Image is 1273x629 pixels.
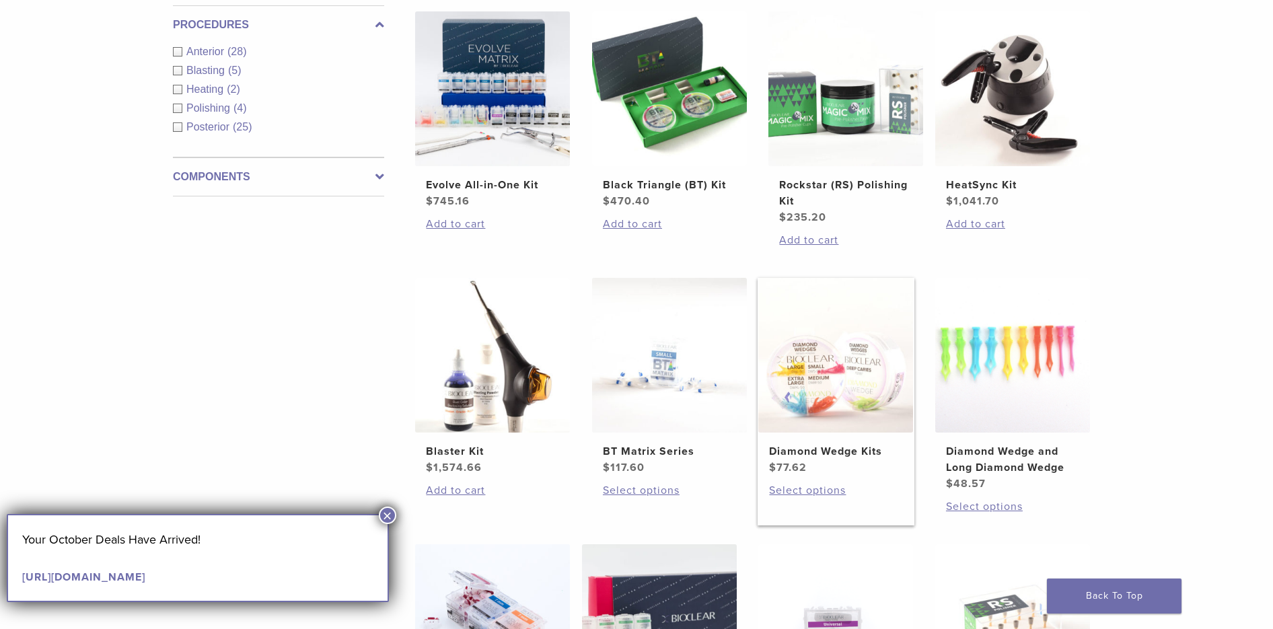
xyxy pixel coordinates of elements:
[769,482,902,498] a: Select options for “Diamond Wedge Kits”
[591,278,748,476] a: BT Matrix SeriesBT Matrix Series $117.60
[603,177,736,193] h2: Black Triangle (BT) Kit
[186,65,228,76] span: Blasting
[228,65,242,76] span: (5)
[227,83,240,95] span: (2)
[946,477,953,490] span: $
[173,169,384,185] label: Components
[173,17,384,33] label: Procedures
[426,177,559,193] h2: Evolve All-in-One Kit
[22,529,373,550] p: Your October Deals Have Arrived!
[227,46,246,57] span: (28)
[779,232,912,248] a: Add to cart: “Rockstar (RS) Polishing Kit”
[946,194,953,208] span: $
[935,278,1091,492] a: Diamond Wedge and Long Diamond WedgeDiamond Wedge and Long Diamond Wedge $48.57
[935,11,1090,166] img: HeatSync Kit
[603,461,610,474] span: $
[592,278,747,433] img: BT Matrix Series
[186,83,227,95] span: Heating
[769,461,776,474] span: $
[946,498,1079,515] a: Select options for “Diamond Wedge and Long Diamond Wedge”
[426,443,559,459] h2: Blaster Kit
[426,461,482,474] bdi: 1,574.66
[591,11,748,209] a: Black Triangle (BT) KitBlack Triangle (BT) Kit $470.40
[769,461,807,474] bdi: 77.62
[379,507,396,524] button: Close
[603,443,736,459] h2: BT Matrix Series
[415,11,570,166] img: Evolve All-in-One Kit
[946,216,1079,232] a: Add to cart: “HeatSync Kit”
[946,477,986,490] bdi: 48.57
[233,121,252,133] span: (25)
[758,278,914,476] a: Diamond Wedge KitsDiamond Wedge Kits $77.62
[779,211,826,224] bdi: 235.20
[426,194,470,208] bdi: 745.16
[935,278,1090,433] img: Diamond Wedge and Long Diamond Wedge
[779,211,787,224] span: $
[186,121,233,133] span: Posterior
[758,278,913,433] img: Diamond Wedge Kits
[603,461,645,474] bdi: 117.60
[768,11,923,166] img: Rockstar (RS) Polishing Kit
[603,216,736,232] a: Add to cart: “Black Triangle (BT) Kit”
[22,570,145,584] a: [URL][DOMAIN_NAME]
[592,11,747,166] img: Black Triangle (BT) Kit
[233,102,247,114] span: (4)
[426,461,433,474] span: $
[415,278,570,433] img: Blaster Kit
[779,177,912,209] h2: Rockstar (RS) Polishing Kit
[603,194,650,208] bdi: 470.40
[414,278,571,476] a: Blaster KitBlaster Kit $1,574.66
[186,46,227,57] span: Anterior
[603,194,610,208] span: $
[414,11,571,209] a: Evolve All-in-One KitEvolve All-in-One Kit $745.16
[768,11,924,225] a: Rockstar (RS) Polishing KitRockstar (RS) Polishing Kit $235.20
[769,443,902,459] h2: Diamond Wedge Kits
[426,194,433,208] span: $
[426,482,559,498] a: Add to cart: “Blaster Kit”
[946,177,1079,193] h2: HeatSync Kit
[946,443,1079,476] h2: Diamond Wedge and Long Diamond Wedge
[603,482,736,498] a: Select options for “BT Matrix Series”
[946,194,999,208] bdi: 1,041.70
[1047,579,1181,614] a: Back To Top
[426,216,559,232] a: Add to cart: “Evolve All-in-One Kit”
[186,102,233,114] span: Polishing
[935,11,1091,209] a: HeatSync KitHeatSync Kit $1,041.70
